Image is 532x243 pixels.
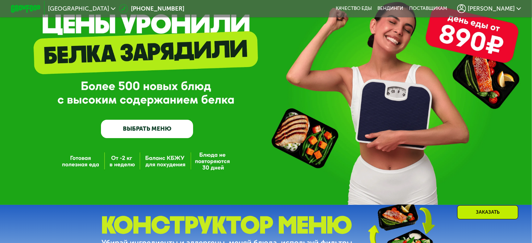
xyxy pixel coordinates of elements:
span: [PERSON_NAME] [468,6,515,12]
div: Заказать [457,205,518,219]
a: ВЫБРАТЬ МЕНЮ [101,120,193,138]
a: Качество еды [336,6,372,12]
div: поставщикам [409,6,447,12]
a: [PHONE_NUMBER] [119,4,184,13]
span: [GEOGRAPHIC_DATA] [48,6,109,12]
a: Вендинги [378,6,404,12]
